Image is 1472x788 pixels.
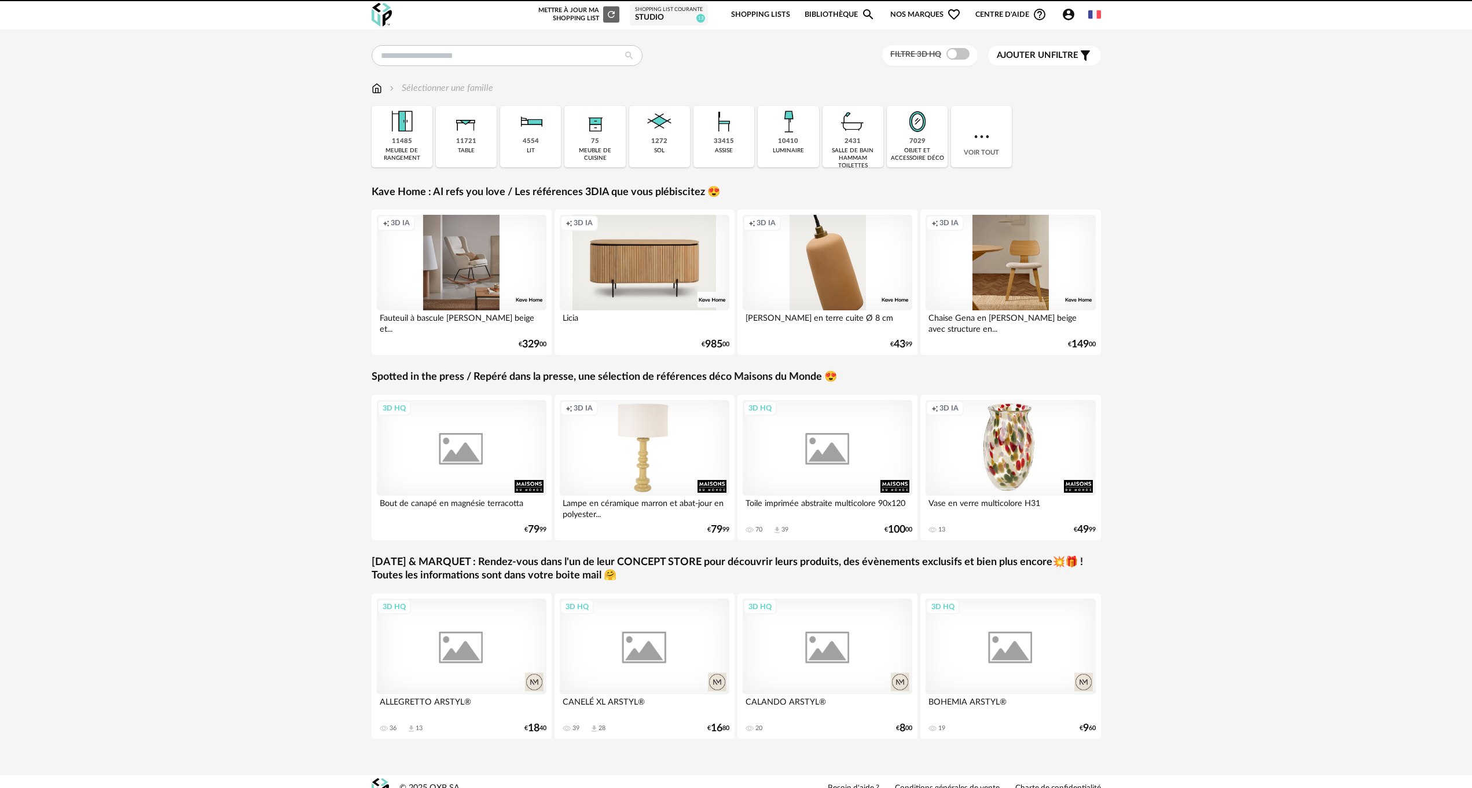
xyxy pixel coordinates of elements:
[997,51,1051,60] span: Ajouter un
[702,340,729,349] div: € 00
[560,599,594,614] div: 3D HQ
[372,371,837,384] a: Spotted in the press / Repéré dans la presse, une sélection de références déco Maisons du Monde 😍
[407,724,416,733] span: Download icon
[555,210,735,355] a: Creation icon 3D IA Licia €98500
[805,1,875,28] a: BibliothèqueMagnify icon
[997,50,1078,61] span: filtre
[635,6,703,23] a: Shopping List courante Studio 13
[971,126,992,147] img: more.7b13dc1.svg
[574,218,593,228] span: 3D IA
[715,147,733,155] div: assise
[743,694,913,717] div: CALANDO ARSTYL®
[709,106,740,137] img: Assise.png
[755,724,762,732] div: 20
[568,147,622,162] div: meuble de cuisine
[707,724,729,732] div: € 80
[894,340,905,349] span: 43
[519,340,546,349] div: € 00
[884,526,912,534] div: € 00
[524,526,546,534] div: € 99
[888,526,905,534] span: 100
[1078,49,1092,63] span: Filter icon
[1062,8,1081,21] span: Account Circle icon
[644,106,675,137] img: Sol.png
[938,526,945,534] div: 13
[920,395,1101,540] a: Creation icon 3D IA Vase en verre multicolore H31 13 €4999
[737,210,918,355] a: Creation icon 3D IA [PERSON_NAME] en terre cuite Ø 8 cm €4399
[372,82,382,95] img: svg+xml;base64,PHN2ZyB3aWR0aD0iMTYiIGhlaWdodD0iMTciIHZpZXdCb3g9IjAgMCAxNiAxNyIgZmlsbD0ibm9uZSIgeG...
[900,724,905,732] span: 8
[372,593,552,739] a: 3D HQ ALLEGRETTO ARSTYL® 36 Download icon 13 €1840
[909,137,926,146] div: 7029
[773,147,804,155] div: luminaire
[757,218,776,228] span: 3D IA
[528,724,539,732] span: 18
[566,218,572,228] span: Creation icon
[555,395,735,540] a: Creation icon 3D IA Lampe en céramique marron et abat-jour en polyester... €7999
[606,11,616,17] span: Refresh icon
[890,147,944,162] div: objet et accessoire déco
[372,395,552,540] a: 3D HQ Bout de canapé en magnésie terracotta €7999
[372,3,392,27] img: OXP
[743,401,777,416] div: 3D HQ
[536,6,619,23] div: Mettre à jour ma Shopping List
[773,526,781,534] span: Download icon
[1071,340,1089,349] span: 149
[837,106,868,137] img: Salle%20de%20bain.png
[375,147,429,162] div: meuble de rangement
[1062,8,1075,21] span: Account Circle icon
[896,724,912,732] div: € 00
[651,137,667,146] div: 1272
[560,496,730,519] div: Lampe en céramique marron et abat-jour en polyester...
[377,694,547,717] div: ALLEGRETTO ARSTYL®
[861,8,875,21] span: Magnify icon
[743,496,913,519] div: Toile imprimée abstraite multicolore 90x120
[755,526,762,534] div: 70
[654,147,665,155] div: sol
[392,137,412,146] div: 11485
[920,593,1101,739] a: 3D HQ BOHEMIA ARSTYL® 19 €960
[931,404,938,413] span: Creation icon
[456,137,476,146] div: 11721
[635,6,703,13] div: Shopping List courante
[386,106,417,137] img: Meuble%20de%20rangement.png
[705,340,722,349] span: 985
[902,106,933,137] img: Miroir.png
[591,137,599,146] div: 75
[926,310,1096,333] div: Chaise Gena en [PERSON_NAME] beige avec structure en...
[458,147,475,155] div: table
[566,404,572,413] span: Creation icon
[731,1,790,28] a: Shopping Lists
[737,593,918,739] a: 3D HQ CALANDO ARSTYL® 20 €800
[590,724,599,733] span: Download icon
[951,106,1012,167] div: Voir tout
[890,1,961,28] span: Nos marques
[975,8,1047,21] span: Centre d'aideHelp Circle Outline icon
[450,106,482,137] img: Table.png
[377,310,547,333] div: Fauteuil à bascule [PERSON_NAME] beige et...
[1074,526,1096,534] div: € 99
[926,599,960,614] div: 3D HQ
[1077,526,1089,534] span: 49
[515,106,546,137] img: Literie.png
[377,496,547,519] div: Bout de canapé en magnésie terracotta
[890,340,912,349] div: € 99
[939,218,959,228] span: 3D IA
[635,13,703,23] div: Studio
[527,147,535,155] div: lit
[372,210,552,355] a: Creation icon 3D IA Fauteuil à bascule [PERSON_NAME] beige et... €32900
[579,106,611,137] img: Rangement.png
[572,724,579,732] div: 39
[599,724,605,732] div: 28
[523,137,539,146] div: 4554
[522,340,539,349] span: 329
[711,724,722,732] span: 16
[707,526,729,534] div: € 99
[781,526,788,534] div: 39
[377,599,411,614] div: 3D HQ
[714,137,734,146] div: 33415
[391,218,410,228] span: 3D IA
[711,526,722,534] span: 79
[1080,724,1096,732] div: € 60
[1033,8,1047,21] span: Help Circle Outline icon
